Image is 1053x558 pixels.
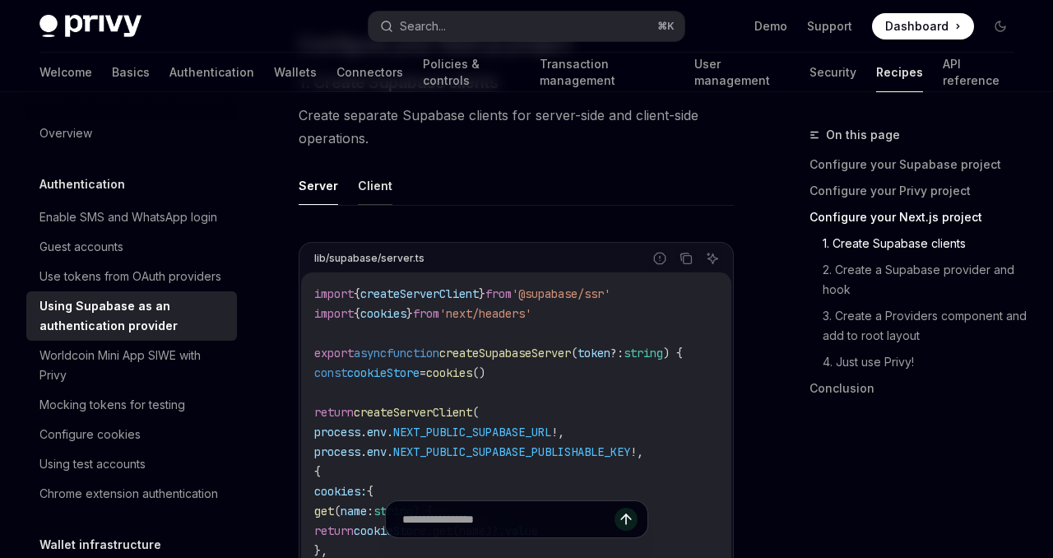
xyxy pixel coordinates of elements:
[314,346,354,360] span: export
[314,306,354,321] span: import
[39,123,92,143] div: Overview
[393,444,630,459] span: NEXT_PUBLIC_SUPABASE_PUBLISHABLE_KEY
[354,405,472,420] span: createServerClient
[809,151,1027,178] a: Configure your Supabase project
[314,286,354,301] span: import
[393,425,551,439] span: NEXT_PUBLIC_SUPABASE_URL
[26,479,237,509] a: Chrome extension authentication
[39,15,141,38] img: dark logo
[472,365,485,380] span: ()
[657,20,675,33] span: ⌘ K
[26,262,237,291] a: Use tokens from OAuth providers
[400,16,446,36] div: Search...
[360,425,367,439] span: .
[571,346,578,360] span: (
[39,484,218,504] div: Chrome extension authentication
[872,13,974,40] a: Dashboard
[885,18,949,35] span: Dashboard
[809,53,856,92] a: Security
[169,53,254,92] a: Authentication
[39,346,227,385] div: Worldcoin Mini App SIWE with Privy
[314,484,367,499] span: cookies:
[809,230,1027,257] a: 1. Create Supabase clients
[512,286,610,301] span: '@supabase/ssr'
[358,166,392,205] button: Client
[472,405,479,420] span: (
[112,53,150,92] a: Basics
[367,444,387,459] span: env
[39,425,141,444] div: Configure cookies
[387,444,393,459] span: .
[314,464,321,479] span: {
[809,204,1027,230] a: Configure your Next.js project
[540,53,674,92] a: Transaction management
[26,232,237,262] a: Guest accounts
[809,303,1027,349] a: 3. Create a Providers component and add to root layout
[360,286,479,301] span: createServerClient
[387,425,393,439] span: .
[649,248,670,269] button: Report incorrect code
[26,390,237,420] a: Mocking tokens for testing
[39,267,221,286] div: Use tokens from OAuth providers
[39,53,92,92] a: Welcome
[439,346,571,360] span: createSupabaseServer
[367,425,387,439] span: env
[809,375,1027,402] a: Conclusion
[578,346,610,360] span: token
[354,286,360,301] span: {
[809,257,1027,303] a: 2. Create a Supabase provider and hook
[637,444,643,459] span: ,
[39,296,227,336] div: Using Supabase as an authentication provider
[26,119,237,148] a: Overview
[420,365,426,380] span: =
[39,454,146,474] div: Using test accounts
[299,166,338,205] button: Server
[26,202,237,232] a: Enable SMS and WhatsApp login
[39,174,125,194] h5: Authentication
[807,18,852,35] a: Support
[876,53,923,92] a: Recipes
[26,291,237,341] a: Using Supabase as an authentication provider
[354,346,387,360] span: async
[694,53,790,92] a: User management
[314,405,354,420] span: return
[402,501,615,537] input: Ask a question...
[39,535,161,555] h5: Wallet infrastructure
[39,395,185,415] div: Mocking tokens for testing
[558,425,564,439] span: ,
[615,508,638,531] button: Send message
[314,425,360,439] span: process
[360,306,406,321] span: cookies
[610,346,624,360] span: ?:
[826,125,900,145] span: On this page
[809,349,1027,375] a: 4. Just use Privy!
[299,104,734,150] span: Create separate Supabase clients for server-side and client-side operations.
[26,420,237,449] a: Configure cookies
[26,449,237,479] a: Using test accounts
[314,444,360,459] span: process
[663,346,683,360] span: ) {
[479,286,485,301] span: }
[423,53,520,92] a: Policies & controls
[809,178,1027,204] a: Configure your Privy project
[336,53,403,92] a: Connectors
[274,53,317,92] a: Wallets
[630,444,637,459] span: !
[314,365,347,380] span: const
[675,248,697,269] button: Copy the contents from the code block
[551,425,558,439] span: !
[347,365,420,380] span: cookieStore
[387,346,439,360] span: function
[943,53,1014,92] a: API reference
[754,18,787,35] a: Demo
[369,12,684,41] button: Search...⌘K
[624,346,663,360] span: string
[314,248,424,269] div: lib/supabase/server.ts
[485,286,512,301] span: from
[413,306,439,321] span: from
[354,306,360,321] span: {
[39,237,123,257] div: Guest accounts
[406,306,413,321] span: }
[426,365,472,380] span: cookies
[360,444,367,459] span: .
